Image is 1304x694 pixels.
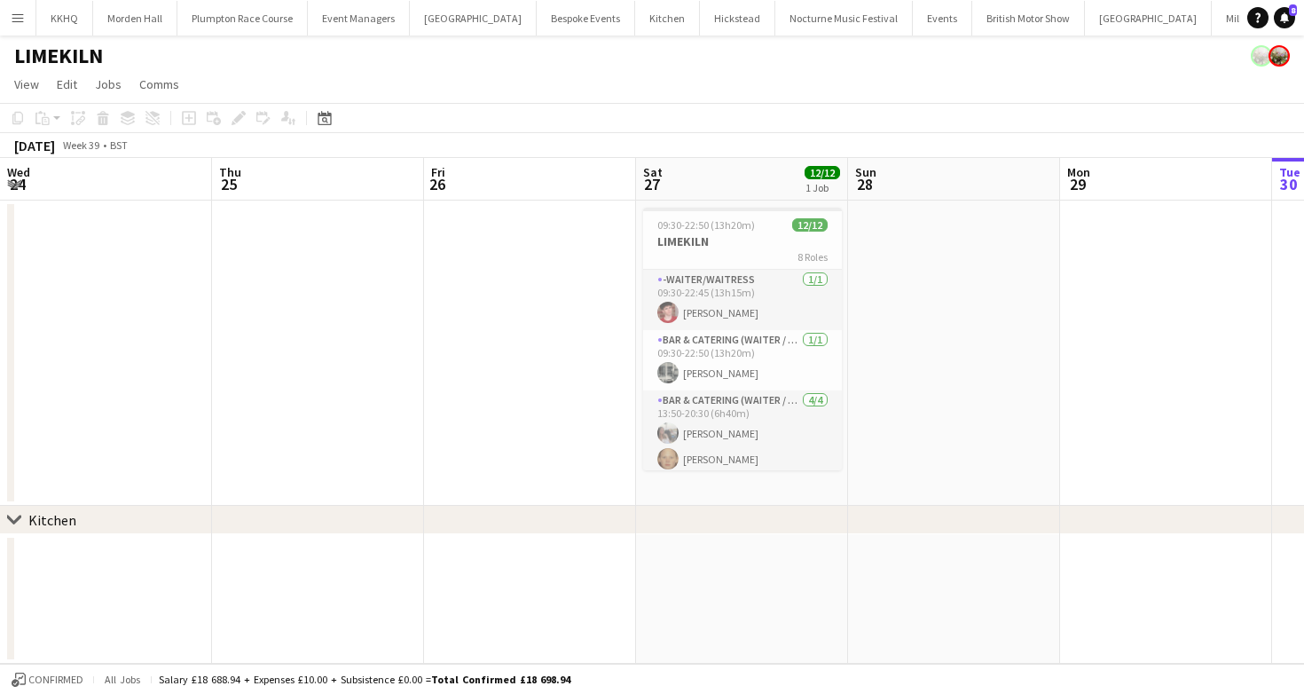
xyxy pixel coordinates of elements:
a: 8 [1274,7,1295,28]
span: 09:30-22:50 (13h20m) [657,218,755,232]
span: Wed [7,164,30,180]
span: 27 [640,174,663,194]
span: Total Confirmed £18 698.94 [431,673,570,686]
div: Salary £18 688.94 + Expenses £10.00 + Subsistence £0.00 = [159,673,570,686]
span: All jobs [101,673,144,686]
span: Edit [57,76,77,92]
button: Events [913,1,972,35]
span: Sat [643,164,663,180]
app-card-role: Bar & Catering (Waiter / waitress)1/109:30-22:50 (13h20m)[PERSON_NAME] [643,330,842,390]
button: Kitchen [635,1,700,35]
span: 8 [1289,4,1297,16]
span: 25 [216,174,241,194]
span: 30 [1277,174,1300,194]
span: Confirmed [28,674,83,686]
button: Nocturne Music Festival [775,1,913,35]
app-card-role: -Waiter/Waitress1/109:30-22:45 (13h15m)[PERSON_NAME] [643,270,842,330]
button: Bespoke Events [537,1,635,35]
span: Fri [431,164,445,180]
div: [DATE] [14,137,55,154]
span: 12/12 [792,218,828,232]
span: 24 [4,174,30,194]
a: Comms [132,73,186,96]
button: [GEOGRAPHIC_DATA] [1085,1,1212,35]
app-card-role: Bar & Catering (Waiter / waitress)4/413:50-20:30 (6h40m)[PERSON_NAME][PERSON_NAME] [643,390,842,528]
span: 26 [428,174,445,194]
span: Week 39 [59,138,103,152]
span: 8 Roles [797,250,828,264]
h1: LIMEKILN [14,43,103,69]
button: Plumpton Race Course [177,1,308,35]
a: View [7,73,46,96]
div: 1 Job [805,181,839,194]
span: Sun [855,164,876,180]
span: Tue [1279,164,1300,180]
span: 28 [852,174,876,194]
div: BST [110,138,128,152]
app-user-avatar: Staffing Manager [1251,45,1272,67]
div: Kitchen [28,511,76,529]
span: Jobs [95,76,122,92]
button: Confirmed [9,670,86,690]
app-user-avatar: Staffing Manager [1269,45,1290,67]
button: Hickstead [700,1,775,35]
span: 29 [1064,174,1090,194]
button: [GEOGRAPHIC_DATA] [410,1,537,35]
span: Comms [139,76,179,92]
app-job-card: 09:30-22:50 (13h20m)12/12LIMEKILN8 Roles-Waiter/Waitress1/109:30-22:45 (13h15m)[PERSON_NAME]Bar &... [643,208,842,470]
button: British Motor Show [972,1,1085,35]
a: Jobs [88,73,129,96]
button: Morden Hall [93,1,177,35]
span: View [14,76,39,92]
a: Edit [50,73,84,96]
span: Thu [219,164,241,180]
span: 12/12 [805,166,840,179]
button: KKHQ [36,1,93,35]
button: Event Managers [308,1,410,35]
h3: LIMEKILN [643,233,842,249]
span: Mon [1067,164,1090,180]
